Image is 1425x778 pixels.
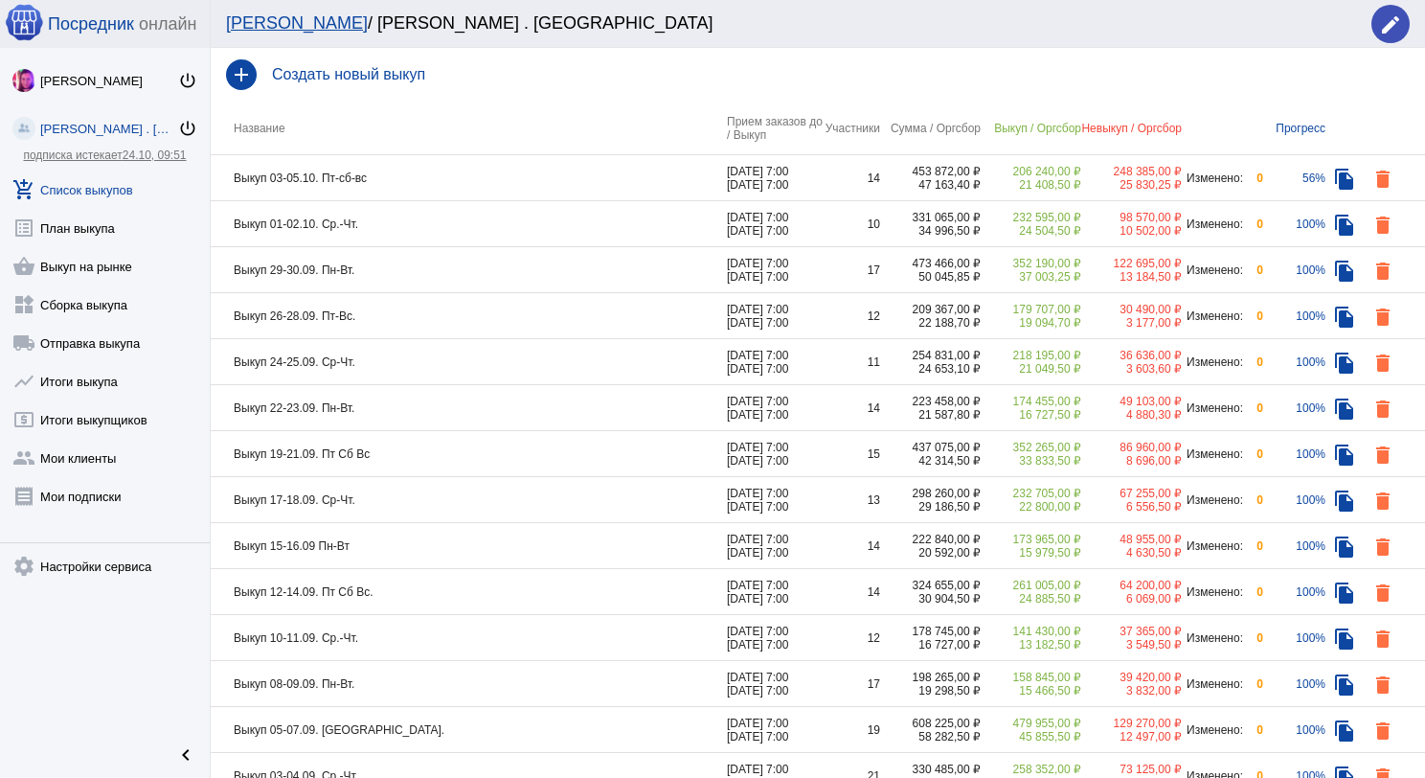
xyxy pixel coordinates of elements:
td: 100% [1263,201,1325,247]
div: 0 [1244,493,1263,507]
div: 25 830,25 ₽ [1081,178,1182,192]
div: 453 872,00 ₽ [880,165,981,178]
div: 0 [1244,585,1263,599]
td: 17 [823,247,880,293]
td: Выкуп 12-14.09. Пт Сб Вс. [211,569,727,615]
div: 0 [1244,401,1263,415]
div: 4 630,50 ₽ [1081,546,1182,560]
div: 0 [1244,309,1263,323]
a: [PERSON_NAME] [226,13,368,33]
td: 19 [823,707,880,753]
mat-icon: file_copy [1333,306,1356,329]
td: 14 [823,569,880,615]
div: 50 045,85 ₽ [880,270,981,284]
div: Изменено: [1182,723,1244,737]
div: 24 885,50 ₽ [981,592,1081,606]
td: Выкуп 03-05.10. Пт-сб-вс [211,155,727,201]
td: [DATE] 7:00 [DATE] 7:00 [727,707,823,753]
div: Изменено: [1182,309,1244,323]
td: [DATE] 7:00 [DATE] 7:00 [727,201,823,247]
div: 331 065,00 ₽ [880,211,981,224]
div: 0 [1244,631,1263,645]
div: 232 595,00 ₽ [981,211,1081,224]
mat-icon: file_copy [1333,628,1356,651]
td: Выкуп 08-09.09. Пн-Вт. [211,661,727,707]
td: 13 [823,477,880,523]
div: 3 177,00 ₽ [1081,316,1182,330]
div: 218 195,00 ₽ [981,349,1081,362]
td: [DATE] 7:00 [DATE] 7:00 [727,615,823,661]
mat-icon: delete [1371,536,1394,559]
div: 21 049,50 ₽ [981,362,1081,376]
div: 12 497,00 ₽ [1081,730,1182,744]
td: [DATE] 7:00 [DATE] 7:00 [727,523,823,569]
td: Выкуп 29-30.09. Пн-Вт. [211,247,727,293]
div: 29 186,50 ₽ [880,500,981,514]
div: 30 904,50 ₽ [880,592,981,606]
td: [DATE] 7:00 [DATE] 7:00 [727,569,823,615]
div: Изменено: [1182,172,1244,185]
div: 15 979,50 ₽ [981,546,1081,560]
td: 56% [1263,155,1325,201]
div: 330 485,00 ₽ [880,763,981,776]
td: [DATE] 7:00 [DATE] 7:00 [727,661,823,707]
div: 24 504,50 ₽ [981,224,1081,238]
td: 100% [1263,431,1325,477]
div: 198 265,00 ₽ [880,671,981,684]
div: 608 225,00 ₽ [880,717,981,730]
span: Посредник [48,14,134,34]
td: Выкуп 10-11.09. Ср.-Чт. [211,615,727,661]
td: [DATE] 7:00 [DATE] 7:00 [727,431,823,477]
mat-icon: delete [1371,674,1394,697]
span: онлайн [139,14,196,34]
div: Изменено: [1182,447,1244,461]
div: 34 996,50 ₽ [880,224,981,238]
td: 100% [1263,477,1325,523]
div: 33 833,50 ₽ [981,454,1081,468]
div: 48 955,00 ₽ [1081,533,1182,546]
td: [DATE] 7:00 [DATE] 7:00 [727,339,823,385]
div: Изменено: [1182,631,1244,645]
div: 20 592,00 ₽ [880,546,981,560]
div: 122 695,00 ₽ [1081,257,1182,270]
h4: Создать новый выкуп [272,66,1410,83]
div: [PERSON_NAME] [40,74,178,88]
div: 206 240,00 ₽ [981,165,1081,178]
div: 36 636,00 ₽ [1081,349,1182,362]
div: 6 556,50 ₽ [1081,500,1182,514]
mat-icon: file_copy [1333,168,1356,191]
div: 15 466,50 ₽ [981,684,1081,698]
div: 158 845,00 ₽ [981,671,1081,684]
mat-icon: edit [1379,13,1402,36]
div: 24 653,10 ₽ [880,362,981,376]
div: 19 094,70 ₽ [981,316,1081,330]
div: 222 840,00 ₽ [880,533,981,546]
td: Выкуп 26-28.09. Пт-Вс. [211,293,727,339]
div: Изменено: [1182,263,1244,277]
mat-icon: local_atm [12,408,35,431]
mat-icon: delete [1371,628,1394,651]
div: 129 270,00 ₽ [1081,717,1182,730]
div: 42 314,50 ₽ [880,454,981,468]
td: Выкуп 17-18.09. Ср-Чт. [211,477,727,523]
div: 0 [1244,172,1263,185]
td: [DATE] 7:00 [DATE] 7:00 [727,155,823,201]
div: 352 190,00 ₽ [981,257,1081,270]
mat-icon: delete [1371,214,1394,237]
mat-icon: file_copy [1333,674,1356,697]
div: 3 603,60 ₽ [1081,362,1182,376]
td: Выкуп 05-07.09. [GEOGRAPHIC_DATA]. [211,707,727,753]
div: 0 [1244,263,1263,277]
th: Невыкуп / Оргсбор [1081,102,1182,155]
mat-icon: delete [1371,352,1394,375]
mat-icon: file_copy [1333,352,1356,375]
div: 30 490,00 ₽ [1081,303,1182,316]
mat-icon: add_shopping_cart [12,178,35,201]
mat-icon: delete [1371,168,1394,191]
div: 0 [1244,355,1263,369]
td: Выкуп 15-16.09 Пн-Вт [211,523,727,569]
div: 37 365,00 ₽ [1081,625,1182,638]
div: 0 [1244,539,1263,553]
div: 21 408,50 ₽ [981,178,1081,192]
div: 10 502,00 ₽ [1081,224,1182,238]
